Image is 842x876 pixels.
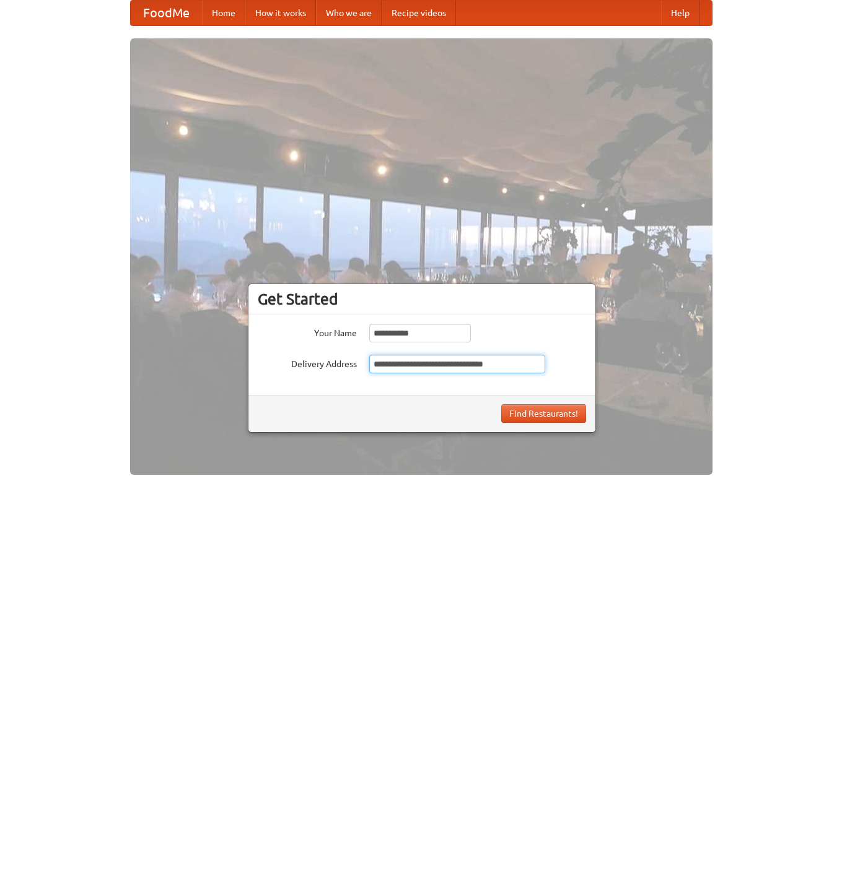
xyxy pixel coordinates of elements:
label: Delivery Address [258,355,357,370]
a: Who we are [316,1,382,25]
a: How it works [245,1,316,25]
button: Find Restaurants! [501,404,586,423]
a: Help [661,1,699,25]
a: FoodMe [131,1,202,25]
a: Recipe videos [382,1,456,25]
label: Your Name [258,324,357,339]
h3: Get Started [258,290,586,308]
a: Home [202,1,245,25]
